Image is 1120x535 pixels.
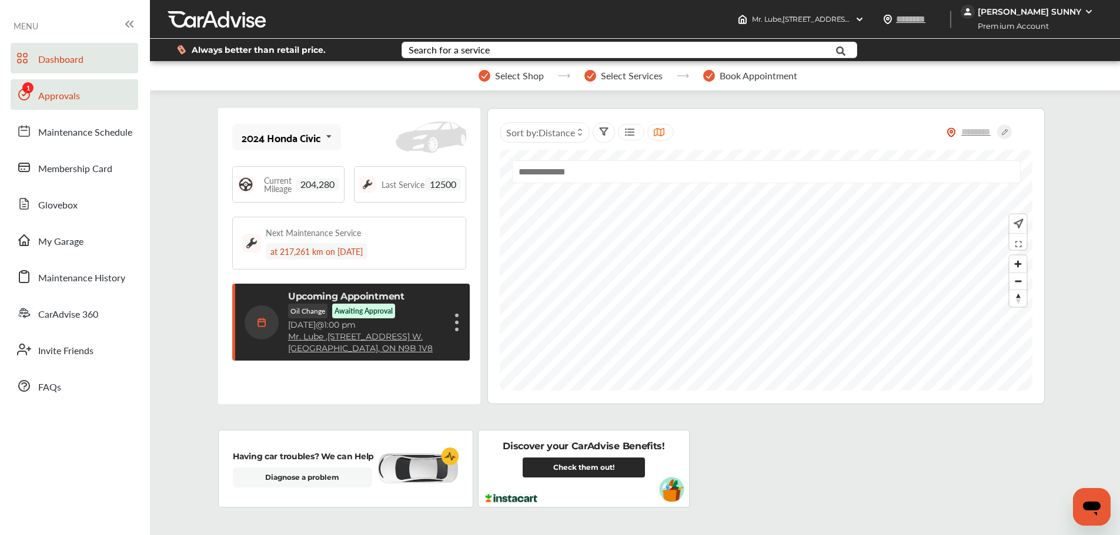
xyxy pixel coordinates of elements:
[14,21,38,31] span: MENU
[503,440,664,453] p: Discover your CarAdvise Benefits!
[11,79,138,110] a: Approvals
[38,307,98,322] span: CarAdvise 360
[324,319,356,330] span: 1:00 pm
[38,198,78,213] span: Glovebox
[738,15,747,24] img: header-home-logo.8d720a4f.svg
[335,306,393,316] p: Awaiting Approval
[38,234,83,250] span: My Garage
[479,70,490,82] img: stepper-checkmark.b5569197.svg
[38,125,132,140] span: Maintenance Schedule
[558,73,570,78] img: stepper-arrow.e24c07c6.svg
[523,457,645,477] a: Check them out!
[38,271,125,286] span: Maintenance History
[425,178,461,191] span: 12500
[192,46,326,54] span: Always better than retail price.
[11,189,138,219] a: Glovebox
[11,225,138,255] a: My Garage
[260,176,296,193] span: Current Mileage
[266,227,361,238] div: Next Maintenance Service
[382,180,424,189] span: Last Service
[1011,217,1024,230] img: recenter.ce011a49.svg
[961,5,975,19] img: jVpblrzwTbfkPYzPPzSLxeg0AAAAASUVORK5CYII=
[242,234,261,253] img: maintenance_logo
[601,70,663,81] span: Select Services
[38,380,61,395] span: FAQs
[720,70,797,81] span: Book Appointment
[233,467,372,487] a: Diagnose a problem
[1009,290,1027,307] button: Reset bearing to north
[288,319,316,330] span: [DATE]
[38,89,80,104] span: Approvals
[288,344,433,354] a: [GEOGRAPHIC_DATA], ON N9B 1V8
[296,178,339,191] span: 204,280
[495,70,544,81] span: Select Shop
[947,127,956,137] img: location_vector_orange.38f05af8.svg
[11,371,138,401] a: FAQs
[950,11,951,28] img: header-divider.bc55588e.svg
[677,73,689,78] img: stepper-arrow.e24c07c6.svg
[11,43,138,73] a: Dashboard
[883,15,892,24] img: location_vector.a44bc228.svg
[442,447,459,465] img: cardiogram-logo.18e20815.svg
[266,243,367,260] div: at 217,261 km on [DATE]
[288,291,404,302] p: Upcoming Appointment
[855,15,864,24] img: header-down-arrow.9dd2ce7d.svg
[752,15,981,23] span: Mr. Lube , [STREET_ADDRESS] W. [GEOGRAPHIC_DATA] , ON N9B 1V8
[288,304,327,318] p: Oil Change
[376,453,459,484] img: diagnose-vehicle.c84bcb0a.svg
[316,319,324,330] span: @
[1084,7,1094,16] img: WGsFRI8htEPBVLJbROoPRyZpYNWhNONpIPPETTm6eUC0GeLEiAAAAAElFTkSuQmCC
[1009,272,1027,290] button: Zoom out
[659,477,684,502] img: instacart-vehicle.0979a191.svg
[11,152,138,183] a: Membership Card
[288,332,423,342] a: Mr. Lube ,[STREET_ADDRESS] W.
[359,176,376,193] img: maintenance_logo
[962,20,1058,32] span: Premium Account
[500,150,1032,391] canvas: Map
[242,132,321,143] div: 2024 Honda Civic
[11,334,138,365] a: Invite Friends
[1073,488,1111,526] iframe: Button to launch messaging window
[177,45,186,55] img: dollor_label_vector.a70140d1.svg
[396,122,466,153] img: placeholder_car.fcab19be.svg
[11,261,138,292] a: Maintenance History
[233,450,374,463] p: Having car troubles? We can Help
[11,298,138,328] a: CarAdvise 360
[38,161,112,177] span: Membership Card
[409,45,490,55] div: Search for a service
[245,305,279,339] img: calendar-icon.35d1de04.svg
[11,116,138,146] a: Maintenance Schedule
[506,126,575,139] span: Sort by :
[1009,255,1027,272] button: Zoom in
[38,52,83,68] span: Dashboard
[38,344,93,359] span: Invite Friends
[539,126,575,139] span: Distance
[238,176,254,193] img: steering_logo
[584,70,596,82] img: stepper-checkmark.b5569197.svg
[703,70,715,82] img: stepper-checkmark.b5569197.svg
[978,6,1081,17] div: [PERSON_NAME] SUNNY
[485,494,537,503] img: instacart-logo.217963cc.svg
